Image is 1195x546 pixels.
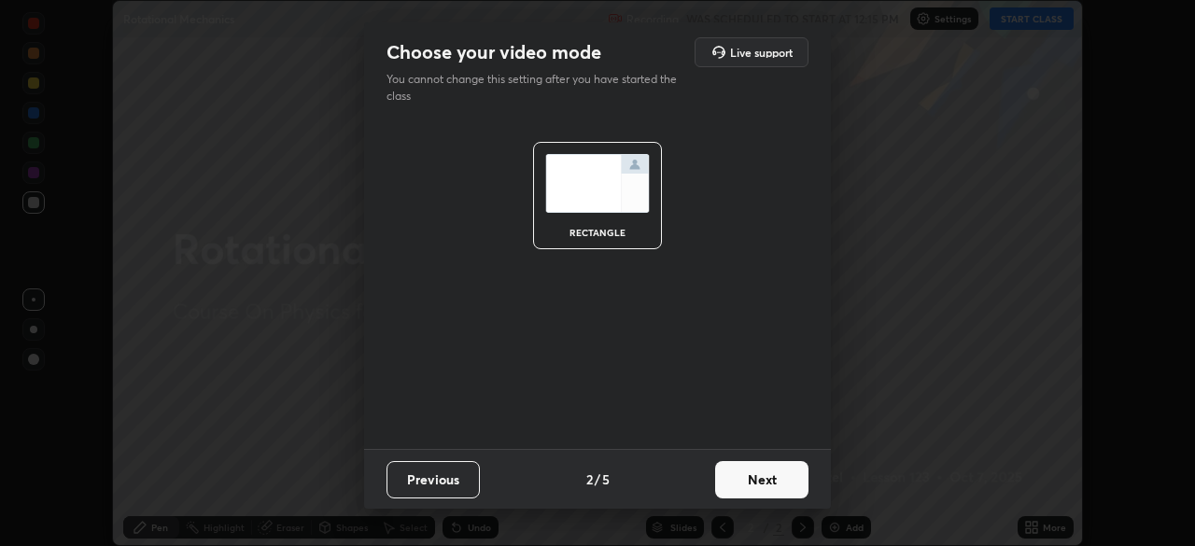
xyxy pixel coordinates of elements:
[586,469,593,489] h4: 2
[545,154,650,213] img: normalScreenIcon.ae25ed63.svg
[387,461,480,498] button: Previous
[602,469,610,489] h4: 5
[730,47,793,58] h5: Live support
[560,228,635,237] div: rectangle
[595,469,600,489] h4: /
[715,461,808,498] button: Next
[387,71,689,105] p: You cannot change this setting after you have started the class
[387,40,601,64] h2: Choose your video mode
